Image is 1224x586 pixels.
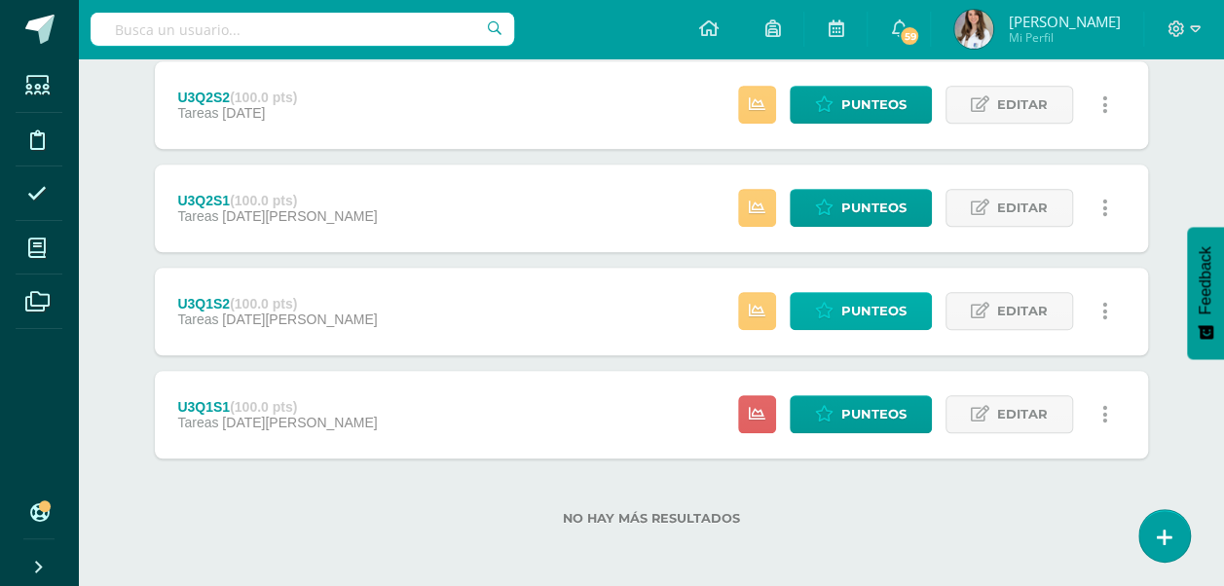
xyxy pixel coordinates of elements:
[177,193,377,208] div: U3Q2S1
[790,292,932,330] a: Punteos
[1008,29,1120,46] span: Mi Perfil
[899,25,920,47] span: 59
[997,396,1048,432] span: Editar
[1187,227,1224,359] button: Feedback - Mostrar encuesta
[790,189,932,227] a: Punteos
[155,511,1148,526] label: No hay más resultados
[177,90,297,105] div: U3Q2S2
[1197,246,1214,314] span: Feedback
[91,13,514,46] input: Busca un usuario...
[230,296,297,311] strong: (100.0 pts)
[177,296,377,311] div: U3Q1S2
[841,190,907,226] span: Punteos
[1008,12,1120,31] span: [PERSON_NAME]
[954,10,993,49] img: a3485d9babf22a770558c2c8050e4d4d.png
[790,86,932,124] a: Punteos
[177,399,377,415] div: U3Q1S1
[997,293,1048,329] span: Editar
[790,395,932,433] a: Punteos
[177,208,218,224] span: Tareas
[997,190,1048,226] span: Editar
[841,87,907,123] span: Punteos
[230,90,297,105] strong: (100.0 pts)
[222,105,265,121] span: [DATE]
[230,399,297,415] strong: (100.0 pts)
[222,415,377,430] span: [DATE][PERSON_NAME]
[177,311,218,327] span: Tareas
[230,193,297,208] strong: (100.0 pts)
[177,105,218,121] span: Tareas
[841,396,907,432] span: Punteos
[997,87,1048,123] span: Editar
[222,311,377,327] span: [DATE][PERSON_NAME]
[841,293,907,329] span: Punteos
[177,415,218,430] span: Tareas
[222,208,377,224] span: [DATE][PERSON_NAME]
